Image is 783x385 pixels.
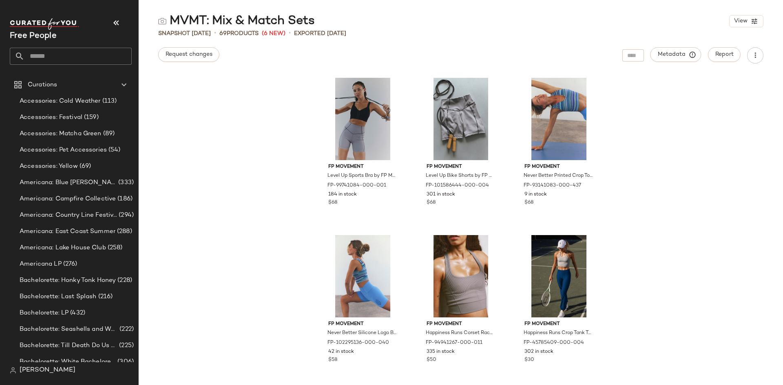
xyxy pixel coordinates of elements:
[20,145,107,155] span: Accessories: Pet Accessories
[219,29,259,38] div: Products
[117,341,134,350] span: (225)
[524,199,533,207] span: $68
[158,13,315,29] div: MVMT: Mix & Match Sets
[328,191,357,198] span: 184 in stock
[214,29,216,38] span: •
[524,330,593,337] span: Happiness Runs Crop Tank Top by FP Movement at Free People in Grey, Size: M/L
[708,47,741,62] button: Report
[426,339,482,347] span: FP-94941267-000-011
[524,356,534,364] span: $30
[729,15,763,27] button: View
[116,276,132,285] span: (228)
[20,194,116,204] span: Americana: Campfire Collective
[327,182,386,189] span: FP-99741084-000-001
[20,341,117,350] span: Bachelorette: Till Death Do Us Party
[427,199,436,207] span: $68
[715,51,734,58] span: Report
[427,321,495,328] span: FP Movement
[107,145,121,155] span: (54)
[20,243,106,253] span: Americana: Lake House Club
[328,348,354,356] span: 42 in stock
[322,235,404,317] img: 102295136_040_a
[524,163,593,171] span: FP Movement
[28,80,57,90] span: Curations
[426,172,495,180] span: Level Up Bike Shorts by FP Movement at Free People in Grey, Size: L
[327,330,396,337] span: Never Better Silicone Logo Bike Short by FP Movement at Free People in Blue, Size: M
[322,78,404,160] img: 99741084_001_a
[427,191,455,198] span: 301 in stock
[420,235,502,317] img: 94941267_011_d
[20,276,116,285] span: Bachelorette: Honky Tonk Honey
[20,162,78,171] span: Accessories: Yellow
[106,243,123,253] span: (258)
[101,97,117,106] span: (113)
[327,339,389,347] span: FP-102295136-000-040
[20,292,97,301] span: Bachelorette: Last Splash
[97,292,113,301] span: (216)
[524,172,593,180] span: Never Better Printed Crop Top by FP Movement at Free People in Blue, Size: XS
[20,129,102,139] span: Accessories: Matcha Green
[524,339,584,347] span: FP-45785409-000-004
[427,356,436,364] span: $50
[10,367,16,374] img: svg%3e
[518,235,600,317] img: 45785409_004_i
[10,18,79,30] img: cfy_white_logo.C9jOOHJF.svg
[20,308,69,318] span: Bachelorette: LP
[158,47,219,62] button: Request changes
[524,182,581,189] span: FP-93141083-000-437
[165,51,212,58] span: Request changes
[327,172,396,180] span: Level Up Sports Bra by FP Movement at Free People in Black, Size: M
[20,97,101,106] span: Accessories: Cold Weather
[262,29,285,38] span: (6 New)
[62,260,77,269] span: (276)
[524,191,547,198] span: 9 in stock
[116,357,134,367] span: (306)
[20,365,75,375] span: [PERSON_NAME]
[117,211,134,220] span: (294)
[116,194,133,204] span: (186)
[10,32,57,40] span: Current Company Name
[657,51,695,58] span: Metadata
[20,357,116,367] span: Bachelorette: White Bachelorette Outfits
[158,29,211,38] span: Snapshot [DATE]
[117,178,134,187] span: (333)
[20,178,117,187] span: Americana: Blue [PERSON_NAME] Baby
[650,47,701,62] button: Metadata
[426,182,489,189] span: FP-101586444-000-004
[524,321,593,328] span: FP Movement
[20,211,117,220] span: Americana: Country Line Festival
[328,356,337,364] span: $58
[115,227,132,236] span: (288)
[20,113,82,122] span: Accessories: Festival
[734,18,748,24] span: View
[427,163,495,171] span: FP Movement
[328,321,397,328] span: FP Movement
[20,260,62,269] span: Americana LP
[328,199,337,207] span: $68
[69,308,85,318] span: (432)
[118,325,134,334] span: (222)
[158,17,166,25] img: svg%3e
[82,113,99,122] span: (159)
[524,348,553,356] span: 302 in stock
[78,162,91,171] span: (69)
[518,78,600,160] img: 93141083_437_a
[426,330,495,337] span: Happiness Runs Corset Racer Back Tank by FP Movement at Free People in White, Size: M/L
[219,31,227,37] span: 69
[289,29,291,38] span: •
[294,29,346,38] p: Exported [DATE]
[20,325,118,334] span: Bachelorette: Seashells and Wedding Bells
[20,227,115,236] span: Americana: East Coast Summer
[102,129,115,139] span: (89)
[420,78,502,160] img: 101586444_004_e
[328,163,397,171] span: FP Movement
[427,348,455,356] span: 335 in stock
